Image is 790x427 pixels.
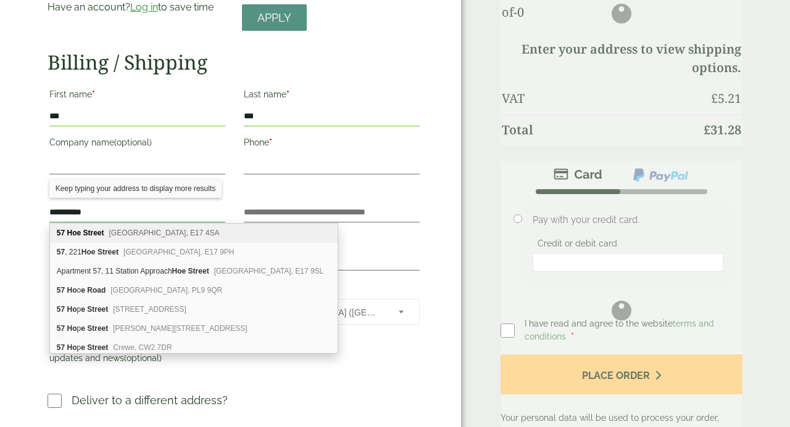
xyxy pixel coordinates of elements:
[57,248,65,256] b: 57
[67,343,77,352] b: Ho
[57,305,65,314] b: 57
[188,267,209,275] b: Street
[72,392,228,409] p: Deliver to a different address?
[244,86,420,107] label: Last name
[257,11,291,25] span: Apply
[286,89,289,99] abbr: required
[87,305,108,314] b: Street
[67,229,81,237] b: Hoe
[83,229,104,237] b: Street
[242,4,307,31] a: Apply
[50,243,338,262] div: 57, 221 Hoe Street
[50,338,338,357] div: 57 Hope Street
[87,324,108,333] b: Street
[57,229,65,237] b: 57
[50,224,338,243] div: 57 Hoe Street
[87,343,108,352] b: Street
[124,353,162,363] span: (optional)
[57,324,65,333] b: 57
[113,305,186,314] span: [STREET_ADDRESS]
[57,343,65,352] b: 57
[81,286,85,295] b: e
[81,343,85,352] b: e
[49,179,222,198] div: Keep typing your address to display more results
[109,229,220,237] span: [GEOGRAPHIC_DATA], E17 4SA
[113,324,247,333] span: [PERSON_NAME][STREET_ADDRESS]
[49,86,225,107] label: First name
[50,262,338,281] div: Apartment 57, 11 Station Approach Hoe Street
[81,248,96,256] b: Hoe
[81,305,85,314] b: e
[98,248,118,256] b: Street
[67,286,77,295] b: Ho
[49,134,225,155] label: Company name
[67,305,77,314] b: Ho
[50,319,338,338] div: 57 Hope Street
[269,137,272,147] abbr: required
[92,89,95,99] abbr: required
[172,267,186,275] b: Hoe
[87,286,106,295] b: Road
[50,281,338,300] div: 57 Hooe Road
[67,324,77,333] b: Ho
[50,300,338,319] div: 57 Hope Street
[48,51,422,74] h2: Billing / Shipping
[81,324,85,333] b: e
[130,1,158,13] a: Log in
[123,248,235,256] span: [GEOGRAPHIC_DATA], E17 9PH
[114,137,152,147] span: (optional)
[110,286,222,295] span: [GEOGRAPHIC_DATA], PL9 9QR
[57,286,65,295] b: 57
[113,343,172,352] span: Crewe, CW2 7DR
[214,267,324,275] span: [GEOGRAPHIC_DATA], E17 9SL
[244,134,420,155] label: Phone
